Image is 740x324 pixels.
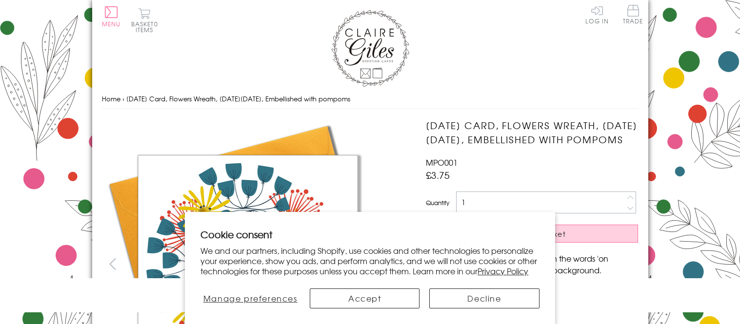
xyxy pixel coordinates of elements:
a: Trade [623,5,643,26]
a: Privacy Policy [478,265,528,277]
span: 0 items [136,19,158,34]
button: Accept [310,288,420,308]
img: Claire Giles Greetings Cards [331,10,409,87]
span: Manage preferences [203,292,298,304]
nav: breadcrumbs [102,89,639,109]
span: MPO001 [426,156,458,168]
h1: [DATE] Card, Flowers Wreath, [DATE][DATE], Embellished with pompoms [426,118,638,147]
span: Trade [623,5,643,24]
a: Home [102,94,120,103]
button: prev [102,253,124,275]
span: › [122,94,124,103]
label: Quantity [426,198,449,207]
button: Manage preferences [200,288,300,308]
a: Log In [585,5,609,24]
span: £3.75 [426,168,450,182]
h2: Cookie consent [200,228,540,241]
button: Menu [102,6,121,27]
span: Menu [102,19,121,28]
p: We and our partners, including Shopify, use cookies and other technologies to personalize your ex... [200,246,540,276]
button: Decline [429,288,539,308]
span: [DATE] Card, Flowers Wreath, [DATE][DATE], Embellished with pompoms [126,94,350,103]
button: Basket0 items [131,8,158,33]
